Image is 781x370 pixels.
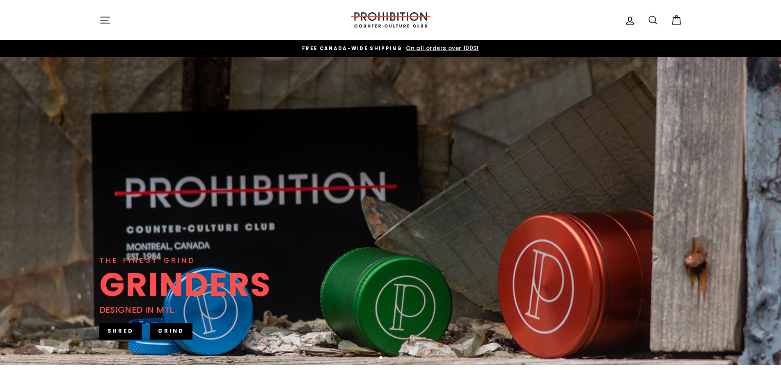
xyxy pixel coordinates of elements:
[99,303,176,317] div: DESIGNED IN MTL.
[99,268,271,301] div: GRINDERS
[99,323,142,339] a: SHRED
[400,356,404,361] button: 4
[404,44,479,52] span: On all orders over 100$!
[101,44,680,53] a: FREE CANADA-WIDE SHIPPING On all orders over 100$!
[150,323,192,339] a: GRIND
[379,356,383,360] button: 1
[99,255,196,266] div: THE FINEST GRIND
[302,45,402,52] span: FREE CANADA-WIDE SHIPPING
[393,356,397,361] button: 3
[387,356,391,361] button: 2
[350,12,432,28] img: PROHIBITION COUNTER-CULTURE CLUB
